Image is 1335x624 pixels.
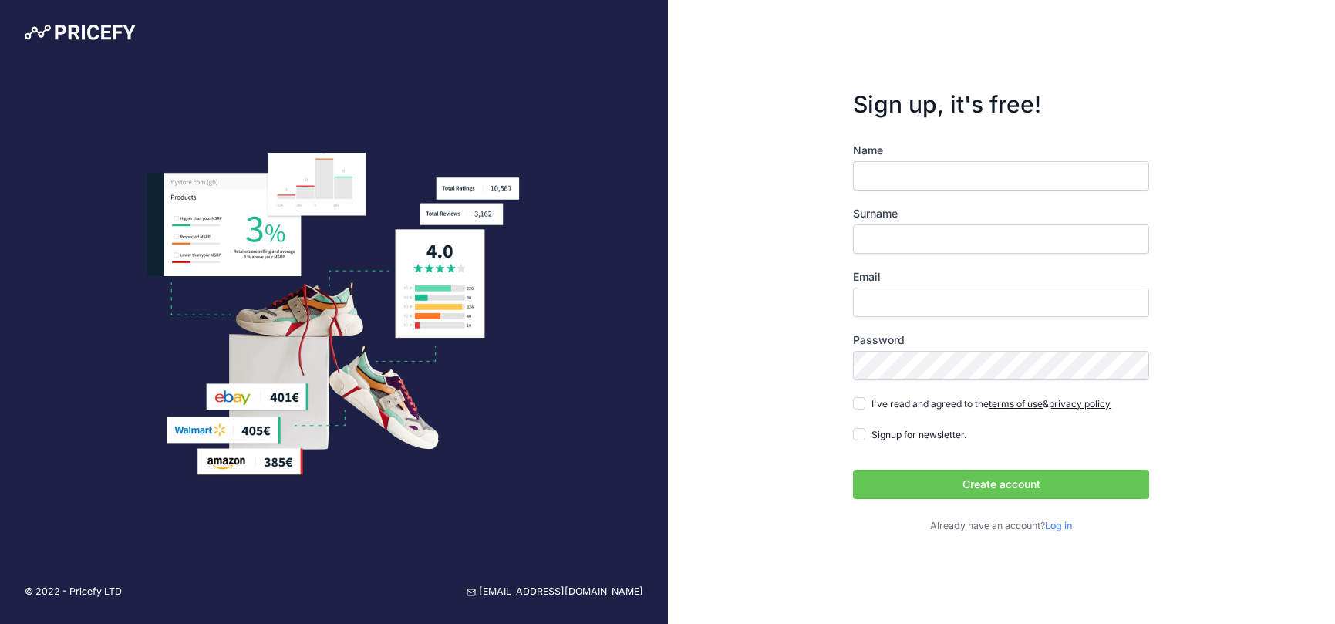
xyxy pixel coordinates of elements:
label: Email [853,269,1149,285]
button: Create account [853,470,1149,499]
span: I've read and agreed to the & [871,398,1111,410]
label: Password [853,332,1149,348]
a: terms of use [989,398,1043,410]
a: Log in [1045,520,1072,531]
span: Signup for newsletter. [871,429,966,440]
label: Name [853,143,1149,158]
a: [EMAIL_ADDRESS][DOMAIN_NAME] [467,585,643,599]
p: © 2022 - Pricefy LTD [25,585,122,599]
h3: Sign up, it's free! [853,90,1149,118]
p: Already have an account? [853,519,1149,534]
a: privacy policy [1049,398,1111,410]
img: Pricefy [25,25,136,40]
label: Surname [853,206,1149,221]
